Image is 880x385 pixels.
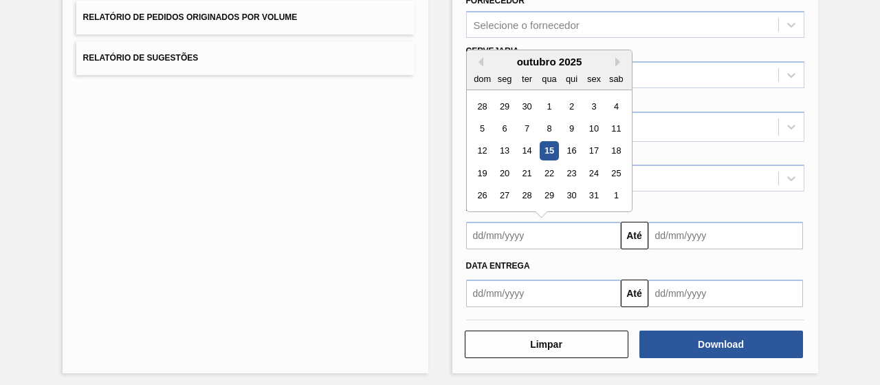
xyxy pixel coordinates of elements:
span: Data Entrega [466,261,530,271]
input: dd/mm/yyyy [648,280,803,307]
button: Até [621,280,648,307]
div: Choose terça-feira, 30 de setembro de 2025 [517,97,536,116]
div: Choose sexta-feira, 3 de outubro de 2025 [584,97,603,116]
div: Choose terça-feira, 14 de outubro de 2025 [517,142,536,160]
input: dd/mm/yyyy [466,280,621,307]
button: Download [639,331,803,358]
button: Até [621,222,648,249]
div: Choose quinta-feira, 23 de outubro de 2025 [562,164,580,183]
div: outubro 2025 [467,56,632,67]
div: month 2025-10 [471,95,627,207]
div: Choose segunda-feira, 29 de setembro de 2025 [495,97,514,116]
div: Choose sábado, 11 de outubro de 2025 [606,119,625,138]
div: Selecione o fornecedor [474,19,580,31]
div: Choose quarta-feira, 8 de outubro de 2025 [540,119,558,138]
div: ter [517,70,536,88]
div: Choose domingo, 28 de setembro de 2025 [473,97,492,116]
label: Cervejaria [466,46,519,56]
div: dom [473,70,492,88]
span: Relatório de Sugestões [83,53,199,63]
div: Choose quarta-feira, 22 de outubro de 2025 [540,164,558,183]
div: sex [584,70,603,88]
button: Previous Month [474,57,483,67]
div: Choose sábado, 4 de outubro de 2025 [606,97,625,116]
div: Choose terça-feira, 7 de outubro de 2025 [517,119,536,138]
div: Choose sábado, 18 de outubro de 2025 [606,142,625,160]
div: Choose quarta-feira, 29 de outubro de 2025 [540,187,558,205]
button: Relatório de Pedidos Originados por Volume [76,1,415,34]
div: qua [540,70,558,88]
div: Choose segunda-feira, 20 de outubro de 2025 [495,164,514,183]
div: Choose quinta-feira, 2 de outubro de 2025 [562,97,580,116]
div: Choose segunda-feira, 6 de outubro de 2025 [495,119,514,138]
div: Choose segunda-feira, 13 de outubro de 2025 [495,142,514,160]
span: Relatório de Pedidos Originados por Volume [83,12,298,22]
div: Choose sábado, 25 de outubro de 2025 [606,164,625,183]
div: Choose domingo, 26 de outubro de 2025 [473,187,492,205]
input: dd/mm/yyyy [648,222,803,249]
div: Choose quinta-feira, 9 de outubro de 2025 [562,119,580,138]
div: Choose quinta-feira, 30 de outubro de 2025 [562,187,580,205]
input: dd/mm/yyyy [466,222,621,249]
div: Choose sexta-feira, 10 de outubro de 2025 [584,119,603,138]
div: Choose domingo, 19 de outubro de 2025 [473,164,492,183]
div: qui [562,70,580,88]
div: Choose terça-feira, 28 de outubro de 2025 [517,187,536,205]
div: Choose quarta-feira, 15 de outubro de 2025 [540,142,558,160]
div: Choose segunda-feira, 27 de outubro de 2025 [495,187,514,205]
div: Choose sexta-feira, 17 de outubro de 2025 [584,142,603,160]
button: Next Month [615,57,625,67]
button: Relatório de Sugestões [76,41,415,75]
div: sab [606,70,625,88]
div: Choose terça-feira, 21 de outubro de 2025 [517,164,536,183]
div: Choose domingo, 12 de outubro de 2025 [473,142,492,160]
div: Choose sexta-feira, 24 de outubro de 2025 [584,164,603,183]
div: Choose sábado, 1 de novembro de 2025 [606,187,625,205]
div: Choose sexta-feira, 31 de outubro de 2025 [584,187,603,205]
button: Limpar [465,331,628,358]
div: Choose domingo, 5 de outubro de 2025 [473,119,492,138]
div: Choose quinta-feira, 16 de outubro de 2025 [562,142,580,160]
div: seg [495,70,514,88]
div: Choose quarta-feira, 1 de outubro de 2025 [540,97,558,116]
